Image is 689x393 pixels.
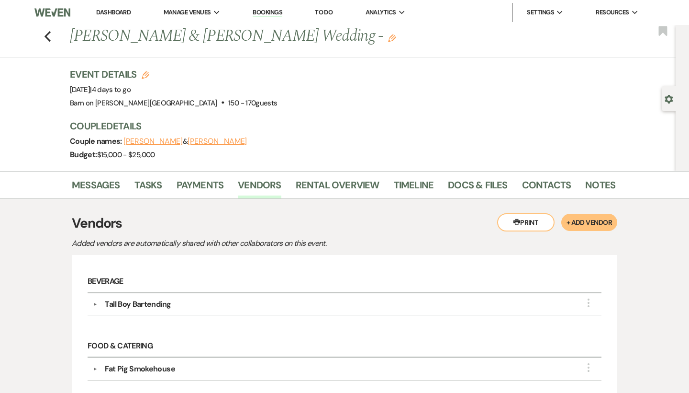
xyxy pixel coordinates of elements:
[448,177,507,198] a: Docs & Files
[89,302,100,307] button: ▼
[72,213,617,233] h3: Vendors
[90,85,131,94] span: |
[188,138,247,145] button: [PERSON_NAME]
[665,94,673,103] button: Open lead details
[70,98,217,108] span: Barn on [PERSON_NAME][GEOGRAPHIC_DATA]
[89,367,100,371] button: ▼
[72,237,407,250] p: Added vendors are automatically shared with other collaborators on this event.
[134,177,162,198] a: Tasks
[70,85,131,94] span: [DATE]
[315,8,333,16] a: To Do
[72,177,120,198] a: Messages
[123,138,183,145] button: [PERSON_NAME]
[88,271,601,293] h6: Beverage
[527,8,554,17] span: Settings
[123,137,247,146] span: &
[96,8,131,16] a: Dashboard
[70,150,97,160] span: Budget:
[88,335,601,358] h6: Food & Catering
[105,363,175,375] div: Fat Pig Smokehouse
[253,8,282,17] a: Bookings
[394,177,434,198] a: Timeline
[92,85,131,94] span: 4 days to go
[70,68,277,81] h3: Event Details
[70,136,123,146] span: Couple names:
[596,8,629,17] span: Resources
[388,34,396,42] button: Edit
[522,177,571,198] a: Contacts
[561,214,617,231] button: + Add Vendor
[366,8,396,17] span: Analytics
[228,98,277,108] span: 150 - 170 guests
[497,213,555,231] button: Print
[105,299,171,310] div: Tall Boy Bartending
[296,177,379,198] a: Rental Overview
[34,2,70,23] img: Weven Logo
[585,177,615,198] a: Notes
[164,8,211,17] span: Manage Venues
[177,177,224,198] a: Payments
[70,119,606,133] h3: Couple Details
[70,25,499,48] h1: [PERSON_NAME] & [PERSON_NAME] Wedding -
[238,177,281,198] a: Vendors
[97,150,155,160] span: $15,000 - $25,000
